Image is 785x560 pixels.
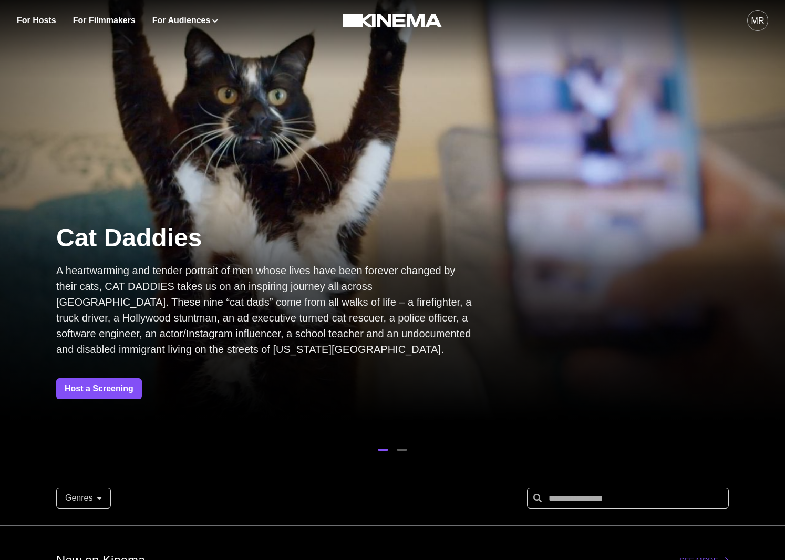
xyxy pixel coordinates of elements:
a: For Hosts [17,14,56,27]
div: MR [751,15,765,27]
p: Cat Daddies [56,222,477,254]
a: For Filmmakers [73,14,136,27]
p: A heartwarming and tender portrait of men whose lives have been forever changed by their cats, CA... [56,263,477,357]
button: Genres [56,488,111,509]
button: For Audiences [152,14,218,27]
a: Host a Screening [56,378,142,399]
